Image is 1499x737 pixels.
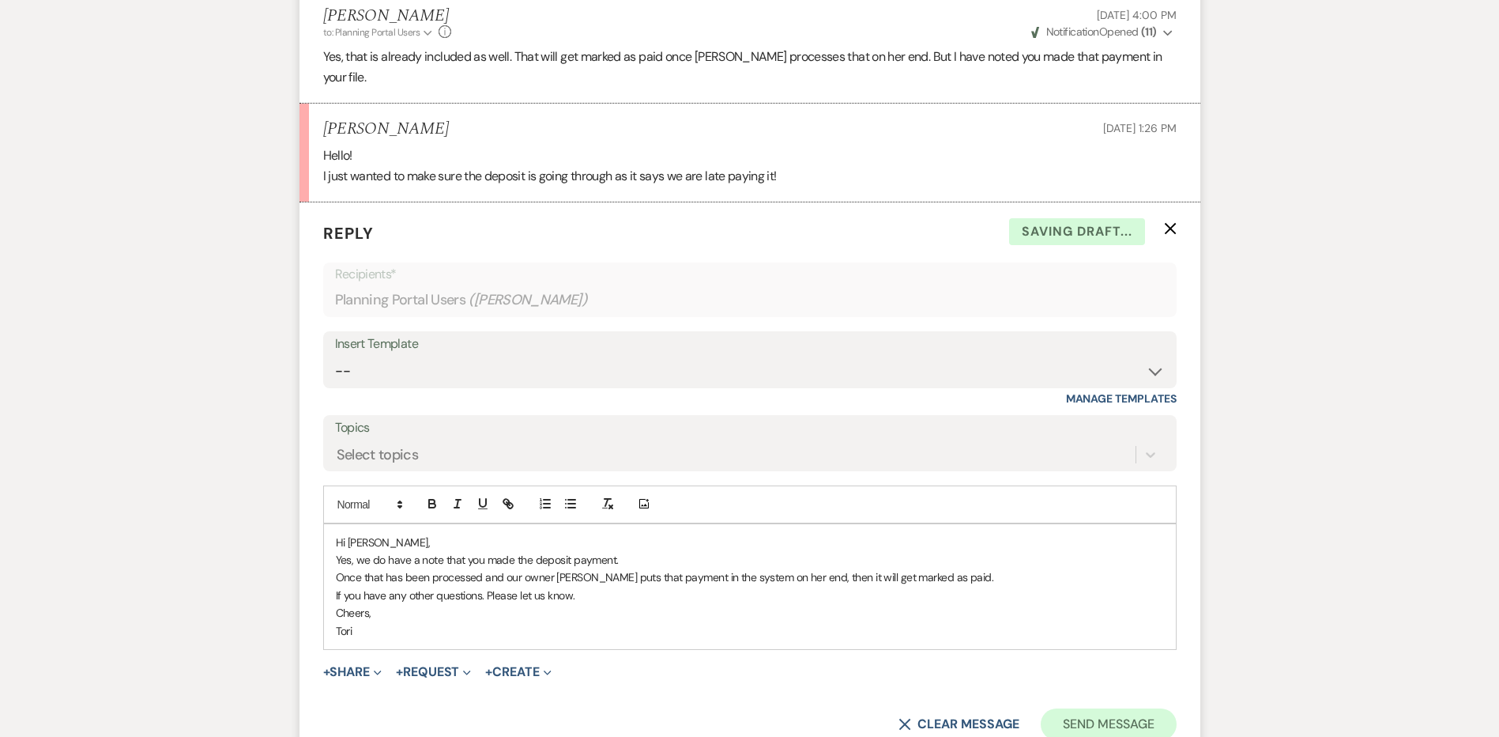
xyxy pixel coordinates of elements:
[336,622,1164,640] p: Tori
[335,333,1165,356] div: Insert Template
[469,289,587,311] span: ( [PERSON_NAME] )
[323,119,449,139] h5: [PERSON_NAME]
[336,587,1164,604] p: If you have any other questions. Please let us know.
[323,25,435,40] button: to: Planning Portal Users
[323,223,374,244] span: Reply
[485,666,551,678] button: Create
[323,6,452,26] h5: [PERSON_NAME]
[1046,25,1099,39] span: Notification
[336,551,1164,569] p: Yes, we do have a note that you made the deposit payment.
[323,166,1177,187] p: I just wanted to make sure the deposit is going through as it says we are late paying it!
[323,666,382,678] button: Share
[1097,8,1176,22] span: [DATE] 4:00 PM
[323,666,330,678] span: +
[335,417,1165,440] label: Topics
[337,444,419,465] div: Select topics
[1031,25,1157,39] span: Opened
[396,666,471,678] button: Request
[485,666,492,678] span: +
[396,666,403,678] span: +
[1141,25,1157,39] strong: ( 11 )
[323,26,420,39] span: to: Planning Portal Users
[898,718,1019,731] button: Clear message
[1103,121,1176,135] span: [DATE] 1:26 PM
[323,47,1177,87] p: Yes, that is already included as well. That will get marked as paid once [PERSON_NAME] processes ...
[336,569,1164,586] p: Once that has been processed and our owner [PERSON_NAME] puts that payment in the system on her e...
[335,285,1165,316] div: Planning Portal Users
[336,604,1164,622] p: Cheers,
[335,264,1165,285] p: Recipients*
[1009,218,1145,245] span: Saving draft...
[323,146,1177,166] p: Hello!
[1029,24,1176,40] button: NotificationOpened (11)
[336,534,1164,551] p: Hi [PERSON_NAME],
[1066,391,1177,406] a: Manage Templates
